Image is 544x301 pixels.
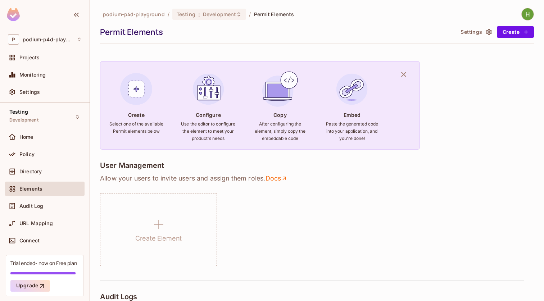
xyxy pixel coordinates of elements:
[100,292,137,301] h4: Audit Logs
[196,111,221,118] h4: Configure
[7,8,20,21] img: SReyMgAAAABJRU5ErkJggg==
[19,151,35,157] span: Policy
[265,174,288,183] a: Docs
[19,134,33,140] span: Home
[458,26,494,38] button: Settings
[273,111,286,118] h4: Copy
[135,233,182,244] h1: Create Element
[23,37,73,42] span: Workspace: podium-p4d-playground
[203,11,236,18] span: Development
[254,11,294,18] span: Permit Elements
[9,109,28,115] span: Testing
[522,8,534,20] img: Haresh Pudipeddi
[100,27,454,37] div: Permit Elements
[198,12,200,17] span: :
[117,70,156,109] img: Create Element
[19,89,40,95] span: Settings
[497,26,534,38] button: Create
[19,220,53,226] span: URL Mapping
[128,111,145,118] h4: Create
[19,186,42,192] span: Elements
[181,120,236,142] h6: Use the editor to configure the element to meet your product's needs
[19,55,40,60] span: Projects
[10,280,50,292] button: Upgrade
[189,70,228,109] img: Configure Element
[19,72,46,78] span: Monitoring
[19,238,40,243] span: Connect
[9,117,38,123] span: Development
[100,174,534,183] p: Allow your users to invite users and assign them roles .
[344,111,361,118] h4: Embed
[260,70,299,109] img: Copy Element
[168,11,169,18] li: /
[253,120,307,142] h6: After configuring the element, simply copy the embeddable code
[19,203,43,209] span: Audit Log
[19,169,42,174] span: Directory
[100,161,164,170] h4: User Management
[332,70,371,109] img: Embed Element
[325,120,379,142] h6: Paste the generated code into your application, and you're done!
[10,260,77,266] div: Trial ended- now on Free plan
[8,34,19,45] span: P
[249,11,251,18] li: /
[103,11,165,18] span: the active workspace
[109,120,164,135] h6: Select one of the available Permit elements below
[177,11,195,18] span: Testing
